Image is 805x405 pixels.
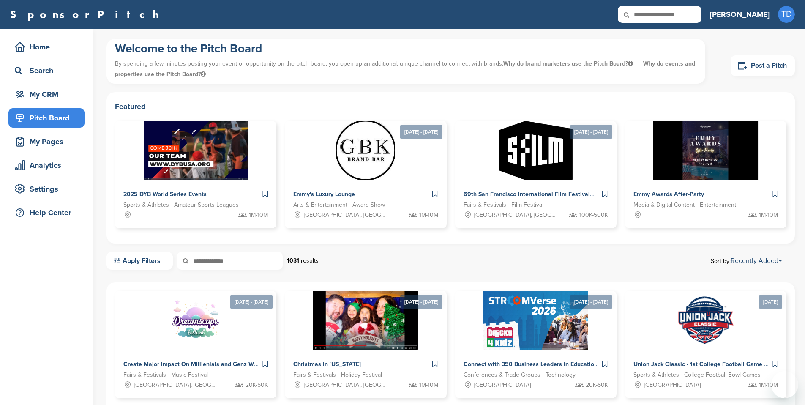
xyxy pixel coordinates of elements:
img: Sponsorpitch & [653,121,758,180]
h3: [PERSON_NAME] [710,8,770,20]
span: Media & Digital Content - Entertainment [633,200,736,210]
a: Help Center [8,203,85,222]
span: Sort by: [711,257,782,264]
span: Sports & Athletes - College Football Bowl Games [633,370,761,380]
span: [GEOGRAPHIC_DATA] [474,380,531,390]
img: Sponsorpitch & [313,291,419,350]
div: Help Center [13,205,85,220]
span: Emmy's Luxury Lounge [293,191,355,198]
div: Pitch Board [13,110,85,126]
a: [DATE] - [DATE] Sponsorpitch & Emmy's Luxury Lounge Arts & Entertainment - Award Show [GEOGRAPHIC... [285,107,446,228]
span: [GEOGRAPHIC_DATA], [GEOGRAPHIC_DATA] [304,211,387,220]
img: Sponsorpitch & [483,291,588,350]
h1: Welcome to the Pitch Board [115,41,697,56]
div: [DATE] - [DATE] [230,295,273,309]
span: 2025 DYB World Series Events [123,191,207,198]
div: [DATE] - [DATE] [400,295,442,309]
span: 1M-10M [759,211,778,220]
div: Search [13,63,85,78]
span: Create Major Impact On Millienials and Genz With Dreamscape Music Festival [123,361,338,368]
a: Sponsorpitch & Emmy Awards After-Party Media & Digital Content - Entertainment 1M-10M [625,121,786,228]
div: [DATE] - [DATE] [570,125,612,139]
span: 1M-10M [419,380,438,390]
span: Emmy Awards After-Party [633,191,704,198]
span: [GEOGRAPHIC_DATA], [GEOGRAPHIC_DATA] [304,380,387,390]
span: results [301,257,319,264]
a: Post a Pitch [731,55,795,76]
span: [GEOGRAPHIC_DATA], [GEOGRAPHIC_DATA] [474,211,557,220]
span: 20K-50K [246,380,268,390]
strong: 1031 [287,257,299,264]
div: My CRM [13,87,85,102]
div: [DATE] [759,295,782,309]
div: [DATE] - [DATE] [400,125,442,139]
span: 1M-10M [249,211,268,220]
a: [DATE] Sponsorpitch & Union Jack Classic - 1st College Football Game at [GEOGRAPHIC_DATA] Sports ... [625,277,786,398]
a: Recently Added [731,257,782,265]
div: [DATE] - [DATE] [570,295,612,309]
span: Fairs & Festivals - Music Festival [123,370,208,380]
a: [DATE] - [DATE] Sponsorpitch & Connect with 350 Business Leaders in Education | StroomVerse 2026 ... [455,277,617,398]
img: Sponsorpitch & [499,121,573,180]
a: Home [8,37,85,57]
div: Home [13,39,85,55]
div: My Pages [13,134,85,149]
a: Search [8,61,85,80]
span: 69th San Francisco International Film Festival [464,191,590,198]
img: Sponsorpitch & [166,291,225,350]
h2: Featured [115,101,786,112]
div: Analytics [13,158,85,173]
a: Apply Filters [106,252,173,270]
span: [GEOGRAPHIC_DATA] [644,380,701,390]
a: Analytics [8,156,85,175]
p: By spending a few minutes posting your event or opportunity on the pitch board, you open up an ad... [115,56,697,82]
a: [DATE] - [DATE] Sponsorpitch & 69th San Francisco International Film Festival Fairs & Festivals -... [455,107,617,228]
span: Connect with 350 Business Leaders in Education | StroomVerse 2026 [464,361,653,368]
img: Sponsorpitch & [676,291,735,350]
span: 20K-50K [586,380,608,390]
span: 1M-10M [759,380,778,390]
a: Pitch Board [8,108,85,128]
span: Conferences & Trade Groups - Technology [464,370,576,380]
a: [DATE] - [DATE] Sponsorpitch & Create Major Impact On Millienials and Genz With Dreamscape Music ... [115,277,276,398]
a: My Pages [8,132,85,151]
img: Sponsorpitch & [144,121,248,180]
span: 1M-10M [419,211,438,220]
span: Sports & Athletes - Amateur Sports Leagues [123,200,239,210]
span: Christmas In [US_STATE] [293,361,361,368]
a: [PERSON_NAME] [710,5,770,24]
a: Settings [8,179,85,199]
span: [GEOGRAPHIC_DATA], [GEOGRAPHIC_DATA] [134,380,217,390]
span: Why do brand marketers use the Pitch Board? [503,60,635,67]
div: Settings [13,181,85,197]
a: [DATE] - [DATE] Sponsorpitch & Christmas In [US_STATE] Fairs & Festivals - Holiday Festival [GEOG... [285,277,446,398]
span: 100K-500K [579,211,608,220]
a: SponsorPitch [10,9,164,20]
a: Sponsorpitch & 2025 DYB World Series Events Sports & Athletes - Amateur Sports Leagues 1M-10M [115,121,276,228]
iframe: Button to launch messaging window [771,371,798,398]
span: Fairs & Festivals - Film Festival [464,200,543,210]
span: TD [778,6,795,23]
a: My CRM [8,85,85,104]
img: Sponsorpitch & [336,121,395,180]
span: Arts & Entertainment - Award Show [293,200,385,210]
span: Fairs & Festivals - Holiday Festival [293,370,382,380]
